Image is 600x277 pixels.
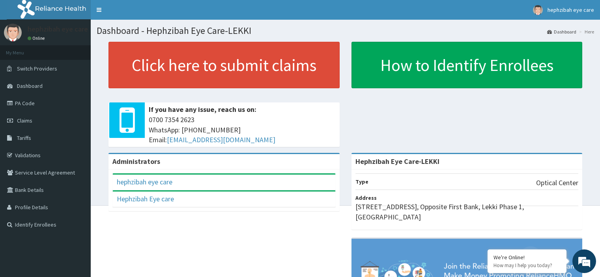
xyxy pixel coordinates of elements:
li: Here [577,28,594,35]
a: Online [28,35,47,41]
a: Hephzibah Eye care [117,194,174,203]
span: Dashboard [17,82,43,89]
a: hephzibah eye care [117,177,172,186]
b: Type [355,178,368,185]
a: How to Identify Enrollees [351,42,583,88]
p: How may I help you today? [493,262,561,269]
div: We're Online! [493,254,561,261]
a: Dashboard [547,28,576,35]
span: 0700 7354 2623 WhatsApp: [PHONE_NUMBER] Email: [149,115,336,145]
a: Click here to submit claims [108,42,340,88]
img: User Image [533,5,543,15]
b: Address [355,194,377,201]
h1: Dashboard - Hephzibah Eye Care-LEKKI [97,26,594,36]
span: Tariffs [17,134,31,141]
a: [EMAIL_ADDRESS][DOMAIN_NAME] [167,135,275,144]
span: Switch Providers [17,65,57,72]
p: hephzibah eye care [28,26,88,33]
span: hephzibah eye care [548,6,594,13]
p: [STREET_ADDRESS], Opposite First Bank, Lekki Phase 1, [GEOGRAPHIC_DATA] [355,202,579,222]
p: Optical Center [536,178,578,188]
strong: Hephzibah Eye Care-LEKKI [355,157,439,166]
span: Claims [17,117,32,124]
img: User Image [4,24,22,41]
b: Administrators [112,157,160,166]
b: If you have any issue, reach us on: [149,105,256,114]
